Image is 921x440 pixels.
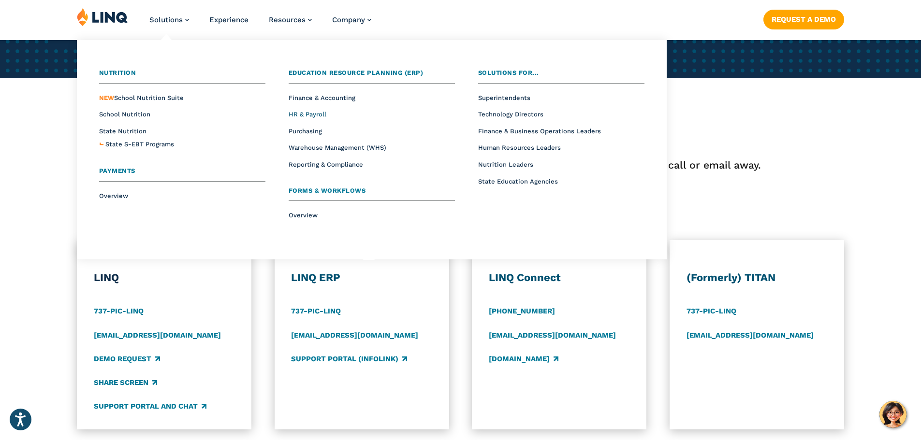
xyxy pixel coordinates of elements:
[289,212,318,219] a: Overview
[478,69,539,76] span: Solutions for...
[99,167,135,174] span: Payments
[99,68,265,84] a: Nutrition
[291,306,341,317] a: 737-PIC-LINQ
[149,15,183,24] span: Solutions
[94,271,235,284] h3: LINQ
[289,111,326,118] a: HR & Payroll
[99,94,184,101] a: NEWSchool Nutrition Suite
[478,94,530,101] a: Superintendents
[94,377,157,388] a: Share Screen
[478,178,558,185] a: State Education Agencies
[94,330,221,341] a: [EMAIL_ADDRESS][DOMAIN_NAME]
[99,111,150,118] a: School Nutrition
[478,128,601,135] a: Finance & Business Operations Leaders
[291,271,432,284] h3: LINQ ERP
[94,401,206,412] a: Support Portal and Chat
[687,271,828,284] h3: (Formerly) TITAN
[332,15,365,24] span: Company
[269,15,306,24] span: Resources
[149,15,189,24] a: Solutions
[99,69,136,76] span: Nutrition
[332,15,371,24] a: Company
[99,128,146,135] a: State Nutrition
[289,187,366,194] span: Forms & Workflows
[209,15,249,24] a: Experience
[289,94,355,101] a: Finance & Accounting
[99,166,265,182] a: Payments
[99,192,128,199] a: Overview
[269,15,312,24] a: Resources
[489,271,630,284] h3: LINQ Connect
[489,354,558,364] a: [DOMAIN_NAME]
[77,8,128,26] img: LINQ | K‑12 Software
[763,10,844,29] a: Request a Demo
[99,94,184,101] span: School Nutrition Suite
[879,401,906,428] button: Hello, have a question? Let’s chat.
[289,68,455,84] a: Education Resource Planning (ERP)
[94,306,144,317] a: 737-PIC-LINQ
[289,144,386,151] a: Warehouse Management (WHS)
[289,69,424,76] span: Education Resource Planning (ERP)
[289,161,363,168] a: Reporting & Compliance
[489,306,555,317] a: [PHONE_NUMBER]
[291,330,418,341] a: [EMAIL_ADDRESS][DOMAIN_NAME]
[99,94,114,101] span: NEW
[105,141,174,148] span: State S-EBT Programs
[94,354,160,364] a: Demo Request
[489,330,616,341] a: [EMAIL_ADDRESS][DOMAIN_NAME]
[105,140,174,150] a: State S-EBT Programs
[478,68,644,84] a: Solutions for...
[291,354,407,364] a: Support Portal (Infolink)
[478,161,533,168] a: Nutrition Leaders
[149,8,371,40] nav: Primary Navigation
[289,128,322,135] a: Purchasing
[687,306,736,317] a: 737-PIC-LINQ
[289,186,455,201] a: Forms & Workflows
[763,8,844,29] nav: Button Navigation
[478,144,561,151] a: Human Resources Leaders
[478,111,543,118] a: Technology Directors
[687,330,814,341] a: [EMAIL_ADDRESS][DOMAIN_NAME]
